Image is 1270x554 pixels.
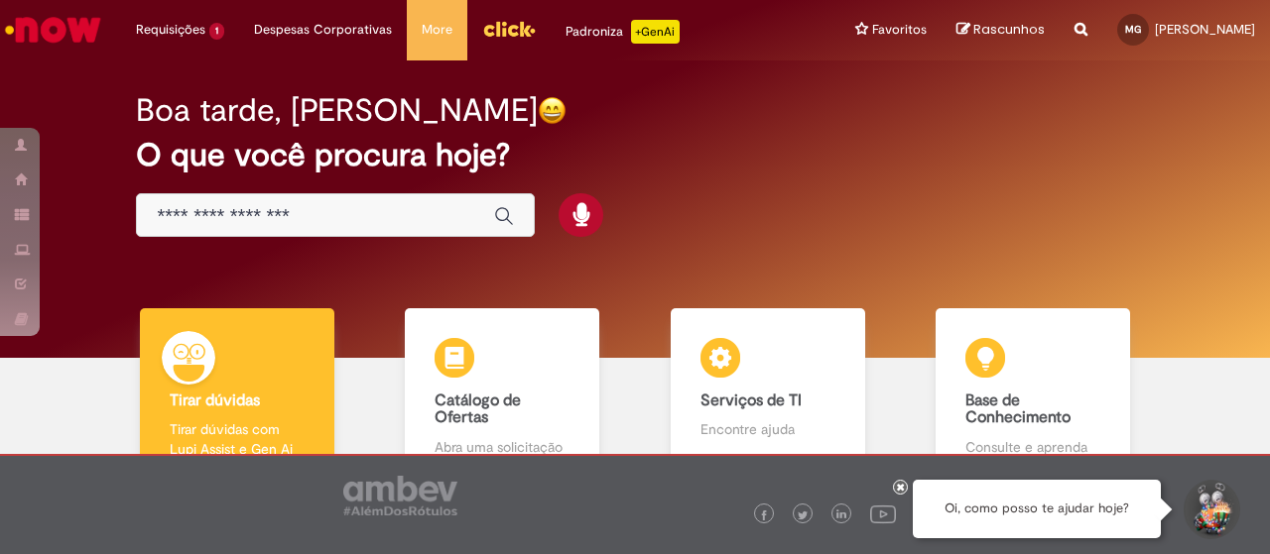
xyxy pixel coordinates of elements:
[1155,21,1255,38] span: [PERSON_NAME]
[956,21,1045,40] a: Rascunhos
[482,14,536,44] img: click_logo_yellow_360x200.png
[566,20,680,44] div: Padroniza
[136,138,1133,172] h2: O que você procura hoje?
[209,23,224,40] span: 1
[700,390,802,410] b: Serviços de TI
[435,390,521,428] b: Catálogo de Ofertas
[104,308,370,480] a: Tirar dúvidas Tirar dúvidas com Lupi Assist e Gen Ai
[422,20,452,40] span: More
[872,20,927,40] span: Favoritos
[2,10,104,50] img: ServiceNow
[170,390,260,410] b: Tirar dúvidas
[631,20,680,44] p: +GenAi
[870,500,896,526] img: logo_footer_youtube.png
[759,510,769,520] img: logo_footer_facebook.png
[913,480,1161,538] div: Oi, como posso te ajudar hoje?
[1125,23,1141,36] span: MG
[370,308,636,480] a: Catálogo de Ofertas Abra uma solicitação
[798,510,808,520] img: logo_footer_twitter.png
[136,20,205,40] span: Requisições
[836,509,846,521] img: logo_footer_linkedin.png
[435,437,570,457] p: Abra uma solicitação
[343,476,457,515] img: logo_footer_ambev_rotulo_gray.png
[635,308,901,480] a: Serviços de TI Encontre ajuda
[538,96,567,125] img: happy-face.png
[965,390,1071,428] b: Base de Conhecimento
[136,93,538,128] h2: Boa tarde, [PERSON_NAME]
[700,419,835,439] p: Encontre ajuda
[973,20,1045,39] span: Rascunhos
[901,308,1167,480] a: Base de Conhecimento Consulte e aprenda
[1181,480,1240,539] button: Iniciar Conversa de Suporte
[965,437,1100,457] p: Consulte e aprenda
[254,20,392,40] span: Despesas Corporativas
[170,419,305,459] p: Tirar dúvidas com Lupi Assist e Gen Ai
